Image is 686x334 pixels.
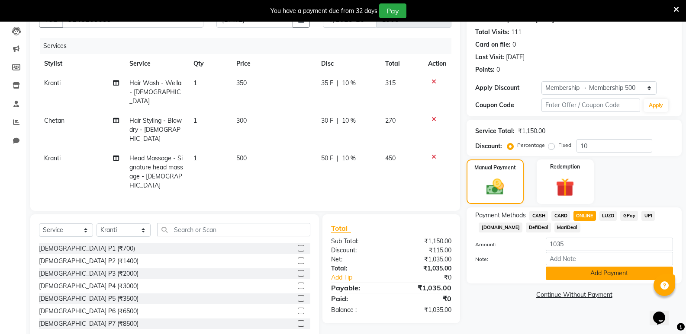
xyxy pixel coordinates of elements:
[391,237,458,246] div: ₹1,150.00
[403,273,458,282] div: ₹0
[39,54,124,73] th: Stylist
[39,319,138,328] div: [DEMOGRAPHIC_DATA] P7 (₹8500)
[526,223,551,232] span: DefiDeal
[325,246,391,255] div: Discount:
[39,244,135,253] div: [DEMOGRAPHIC_DATA] P1 (₹700)
[44,117,64,124] span: Chetan
[391,246,458,255] div: ₹115.00
[475,53,504,62] div: Last Visit:
[44,154,61,162] span: Kranti
[380,54,423,73] th: Total
[391,283,458,293] div: ₹1,035.00
[554,223,580,232] span: MariDeal
[39,257,138,266] div: [DEMOGRAPHIC_DATA] P2 (₹1400)
[558,141,571,149] label: Fixed
[385,154,396,162] span: 450
[385,79,396,87] span: 315
[325,273,403,282] a: Add Tip
[423,54,451,73] th: Action
[551,211,570,221] span: CARD
[325,264,391,273] div: Total:
[129,154,183,189] span: Head Massage - Signature head massage - [DEMOGRAPHIC_DATA]
[44,79,61,87] span: Kranti
[550,176,580,199] img: _gift.svg
[644,99,668,112] button: Apply
[321,116,333,125] span: 30 F
[546,267,673,280] button: Add Payment
[193,117,197,124] span: 1
[496,65,500,74] div: 0
[518,127,545,136] div: ₹1,150.00
[40,38,458,54] div: Services
[475,127,515,136] div: Service Total:
[550,163,580,171] label: Redemption
[379,3,406,18] button: Pay
[231,54,316,73] th: Price
[475,101,541,110] div: Coupon Code
[325,237,391,246] div: Sub Total:
[475,28,509,37] div: Total Visits:
[479,223,522,232] span: [DOMAIN_NAME]
[193,79,197,87] span: 1
[469,255,539,263] label: Note:
[321,79,333,88] span: 35 F
[475,83,541,92] div: Apply Discount
[475,40,511,49] div: Card on file:
[325,255,391,264] div: Net:
[331,224,351,233] span: Total
[129,117,182,143] span: Hair Styling - Blow dry - [DEMOGRAPHIC_DATA]
[271,6,377,16] div: You have a payment due from 32 days
[511,28,522,37] div: 111
[391,305,458,315] div: ₹1,035.00
[342,154,356,163] span: 10 %
[337,116,338,125] span: |
[337,79,338,88] span: |
[325,305,391,315] div: Balance :
[342,79,356,88] span: 10 %
[475,211,526,220] span: Payment Methods
[39,282,138,291] div: [DEMOGRAPHIC_DATA] P4 (₹3000)
[193,154,197,162] span: 1
[599,211,617,221] span: LUZO
[391,293,458,304] div: ₹0
[573,211,596,221] span: ONLINE
[475,65,495,74] div: Points:
[157,223,310,236] input: Search or Scan
[325,293,391,304] div: Paid:
[342,116,356,125] span: 10 %
[236,154,247,162] span: 500
[469,241,539,248] label: Amount:
[468,290,680,299] a: Continue Without Payment
[475,142,502,151] div: Discount:
[325,283,391,293] div: Payable:
[385,117,396,124] span: 270
[506,53,525,62] div: [DATE]
[620,211,638,221] span: GPay
[541,99,640,112] input: Enter Offer / Coupon Code
[650,299,677,325] iframe: chat widget
[124,54,188,73] th: Service
[474,164,516,172] label: Manual Payment
[391,264,458,273] div: ₹1,035.00
[481,177,509,197] img: _cash.svg
[316,54,380,73] th: Disc
[546,252,673,265] input: Add Note
[188,54,231,73] th: Qty
[129,79,181,105] span: Hair Wash - Wella - [DEMOGRAPHIC_DATA]
[39,294,138,303] div: [DEMOGRAPHIC_DATA] P5 (₹3500)
[517,141,545,149] label: Percentage
[39,269,138,278] div: [DEMOGRAPHIC_DATA] P3 (₹2000)
[337,154,338,163] span: |
[529,211,548,221] span: CASH
[641,211,655,221] span: UPI
[391,255,458,264] div: ₹1,035.00
[321,154,333,163] span: 50 F
[236,117,247,124] span: 300
[236,79,247,87] span: 350
[546,238,673,251] input: Amount
[512,40,516,49] div: 0
[39,307,138,316] div: [DEMOGRAPHIC_DATA] P6 (₹6500)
